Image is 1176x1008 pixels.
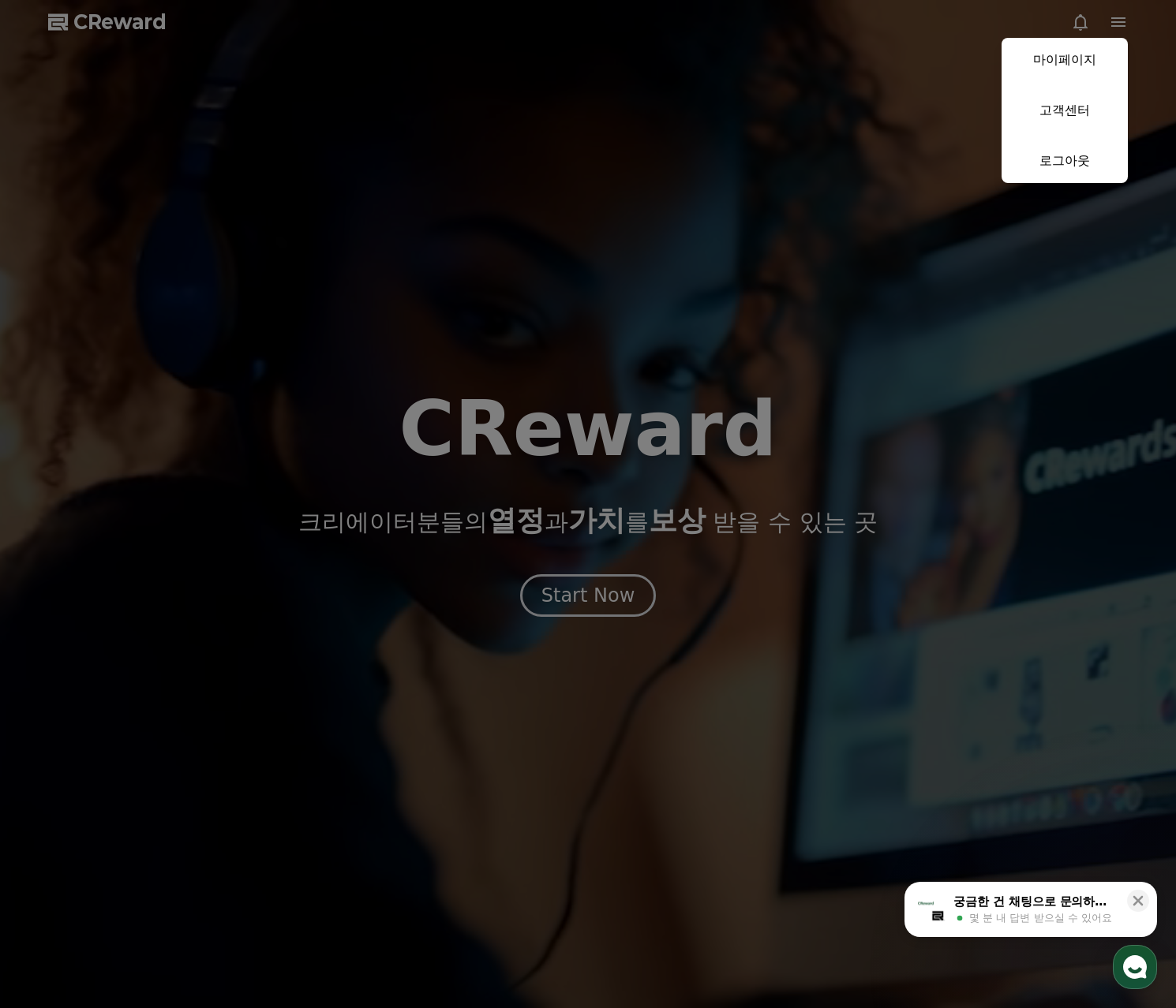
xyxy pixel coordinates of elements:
[50,524,59,536] span: 홈
[1002,139,1128,183] a: 로그아웃
[204,500,303,539] a: 설정
[1002,38,1128,183] button: 마이페이지 고객센터 로그아웃
[104,500,204,539] a: 대화
[244,524,263,536] span: 설정
[5,500,104,539] a: 홈
[1002,88,1128,133] a: 고객센터
[1002,38,1128,82] a: 마이페이지
[144,525,163,537] span: 대화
